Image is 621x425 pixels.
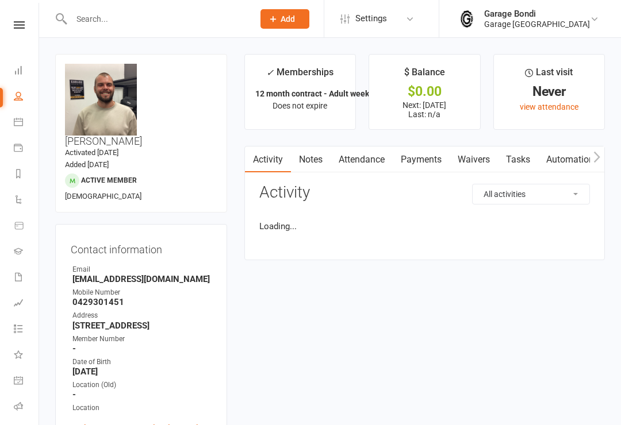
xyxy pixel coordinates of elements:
div: $0.00 [379,86,469,98]
a: Automations [538,146,607,173]
a: Activity [245,146,291,173]
a: Product Sales [14,214,40,239]
span: Active member [81,176,137,184]
div: $ Balance [404,65,445,86]
a: Tasks [498,146,538,173]
div: Last visit [525,65,573,86]
div: Never [504,86,594,98]
a: Reports [14,162,40,188]
strong: - [72,389,212,400]
a: Roll call kiosk mode [14,395,40,420]
strong: 0429301451 [72,297,212,307]
button: Add [260,9,309,29]
div: Date of Birth [72,357,212,368]
h3: Contact information [71,239,212,256]
a: Attendance [331,146,393,173]
div: Garage [GEOGRAPHIC_DATA] [484,19,590,29]
img: image1754985407.png [65,64,137,136]
a: Notes [291,146,331,173]
li: Loading... [259,219,590,233]
a: What's New [14,343,40,369]
div: Member Number [72,334,212,345]
span: Does not expire [273,101,327,110]
div: Location (Old) [72,380,212,391]
time: Activated [DATE] [65,148,118,157]
div: Garage Bondi [484,9,590,19]
h3: Activity [259,184,590,202]
a: Payments [14,136,40,162]
strong: - [72,343,212,354]
img: thumb_image1753165558.png [455,7,478,30]
span: Settings [355,6,387,32]
span: Add [281,14,295,24]
i: ✓ [266,67,274,78]
h3: [PERSON_NAME] [65,64,217,147]
a: view attendance [520,102,578,111]
a: Calendar [14,110,40,136]
input: Search... [68,11,246,27]
p: Next: [DATE] Last: n/a [379,101,469,119]
strong: 12 month contract - Adult weekly [255,89,375,98]
strong: [EMAIL_ADDRESS][DOMAIN_NAME] [72,274,212,284]
a: General attendance kiosk mode [14,369,40,395]
span: [DEMOGRAPHIC_DATA] [65,192,141,200]
div: Address [72,310,212,321]
a: Payments [393,146,450,173]
a: Assessments [14,291,40,317]
strong: [DATE] [72,366,212,377]
div: Mobile Number [72,287,212,298]
div: Location [72,403,212,414]
a: Dashboard [14,59,40,84]
a: Waivers [450,146,498,173]
div: Memberships [266,65,333,86]
div: Email [72,264,212,275]
time: Added [DATE] [65,160,109,169]
a: People [14,84,40,110]
strong: [STREET_ADDRESS] [72,320,212,331]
